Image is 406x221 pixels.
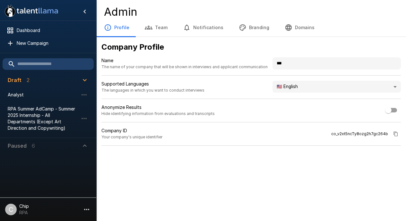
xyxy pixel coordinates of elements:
[331,131,388,137] span: co_v2xt5ncTy8ozg2h7gc264b
[96,19,137,37] button: Profile
[231,19,277,37] button: Branding
[104,5,398,19] h4: Admin
[101,127,162,134] p: Company ID
[101,81,204,87] p: Supported Languages
[101,104,215,110] p: Anonymize Results
[272,81,401,93] div: 🇺🇸 English
[277,19,322,37] button: Domains
[101,87,204,94] span: The languages in which you want to conduct interviews
[101,134,162,140] span: Your company's unique identifier
[101,110,215,117] span: Hide identifying information from evaluations and transcripts
[101,42,401,52] h5: Company Profile
[175,19,231,37] button: Notifications
[101,57,268,64] p: Name
[137,19,175,37] button: Team
[101,64,268,70] span: The name of your company that will be shown in interviews and applicant communication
